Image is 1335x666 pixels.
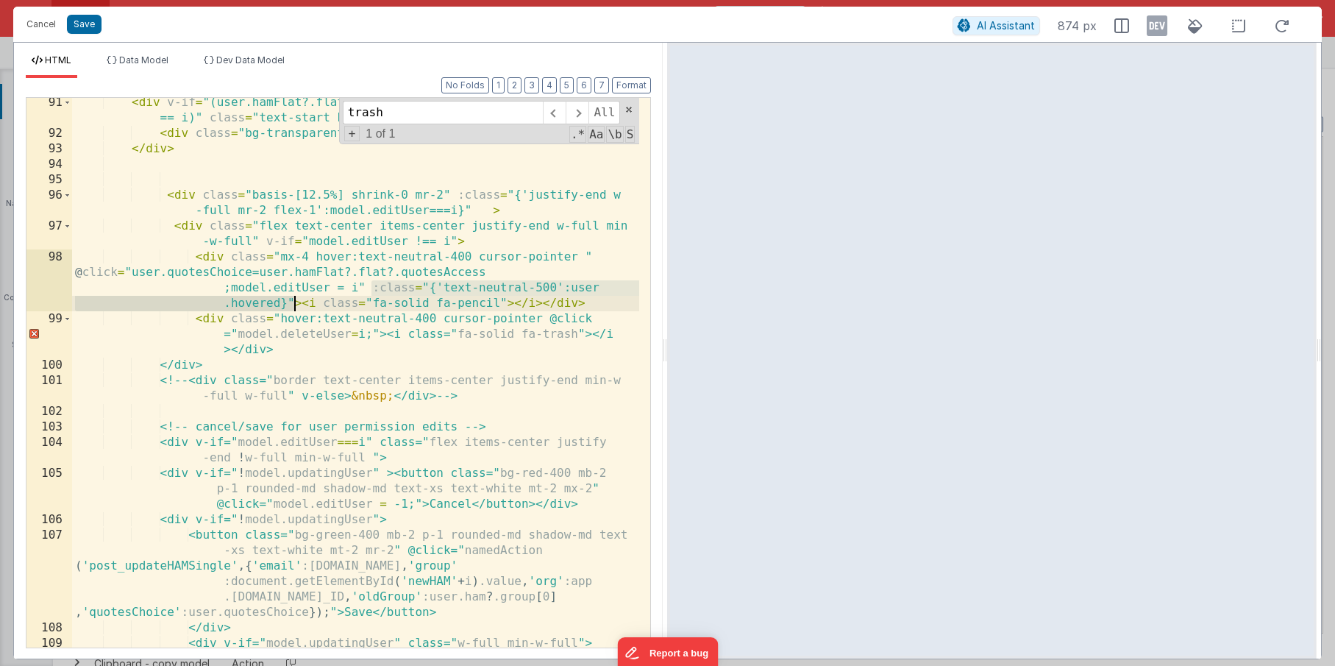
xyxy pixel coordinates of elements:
[26,219,72,249] div: 97
[508,77,521,93] button: 2
[492,77,505,93] button: 1
[26,188,72,219] div: 96
[19,14,63,35] button: Cancel
[26,419,72,435] div: 103
[588,101,620,124] span: Alt-Enter
[360,127,401,141] span: 1 of 1
[26,141,72,157] div: 93
[45,54,71,65] span: HTML
[625,126,636,143] span: Search In Selection
[216,54,285,65] span: Dev Data Model
[588,126,605,143] span: CaseSensitive Search
[26,435,72,466] div: 104
[26,126,72,141] div: 92
[26,404,72,419] div: 102
[26,373,72,404] div: 101
[26,95,72,126] div: 91
[26,466,72,512] div: 105
[569,126,586,143] span: RegExp Search
[606,126,623,143] span: Whole Word Search
[612,77,651,93] button: Format
[344,126,360,141] span: Toggel Replace mode
[26,358,72,373] div: 100
[26,249,72,311] div: 98
[67,15,102,34] button: Save
[441,77,489,93] button: No Folds
[594,77,609,93] button: 7
[26,172,72,188] div: 95
[577,77,591,93] button: 6
[26,512,72,528] div: 106
[953,16,1040,35] button: AI Assistant
[26,636,72,651] div: 109
[560,77,574,93] button: 5
[977,19,1035,32] span: AI Assistant
[26,528,72,620] div: 107
[119,54,168,65] span: Data Model
[524,77,539,93] button: 3
[26,157,72,172] div: 94
[1058,17,1097,35] span: 874 px
[343,101,543,124] input: Search for
[26,311,72,358] div: 99
[26,620,72,636] div: 108
[542,77,557,93] button: 4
